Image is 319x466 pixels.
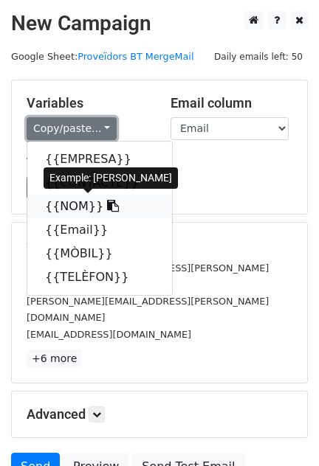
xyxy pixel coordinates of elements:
h2: New Campaign [11,11,308,36]
small: [EMAIL_ADDRESS][DOMAIN_NAME] [27,329,191,340]
a: +6 more [27,349,82,368]
a: Proveïdors BT MergeMail [78,51,193,62]
a: {{NOM}} [27,195,172,218]
a: {{EMPRESA}} [27,147,172,171]
h5: Advanced [27,406,292,422]
h5: Email column [171,95,292,111]
a: {{Email}} [27,218,172,242]
a: {{TELÈFON}} [27,265,172,289]
a: Copy/paste... [27,117,117,140]
small: [PERSON_NAME][EMAIL_ADDRESS][PERSON_NAME][DOMAIN_NAME] [27,296,269,324]
div: Example: [PERSON_NAME] [44,167,178,189]
a: Daily emails left: 50 [209,51,308,62]
small: Google Sheet: [11,51,193,62]
h5: Variables [27,95,148,111]
a: {{MÒBIL}} [27,242,172,265]
iframe: Chat Widget [245,395,319,466]
a: {{CONTACTE}} [27,171,172,195]
div: Widget de chat [245,395,319,466]
span: Daily emails left: 50 [209,49,308,65]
